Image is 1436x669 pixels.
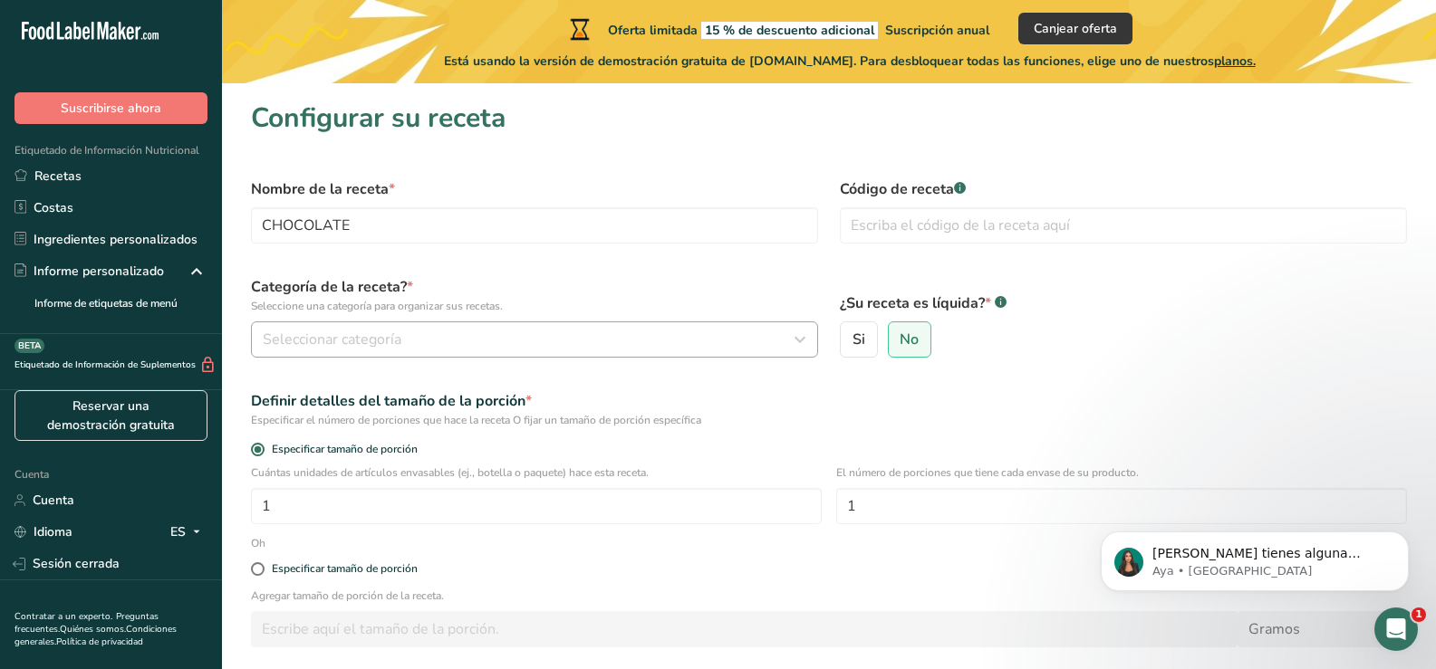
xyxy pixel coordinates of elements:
[272,561,418,576] font: Especificar tamaño de porción
[251,536,265,550] font: Oh
[251,179,389,199] font: Nombre de la receta
[47,397,175,434] font: Reservar una demostración gratuita
[444,53,1214,70] font: Está usando la versión de demostración gratuita de [DOMAIN_NAME]. Para desbloquear todas las func...
[1415,608,1422,620] font: 1
[14,623,177,648] a: Condiciones generales.
[705,22,874,39] font: 15 % de descuento adicional
[836,465,1139,480] font: El número de porciones que tiene cada envase de su producto.
[170,523,186,540] font: ES
[263,330,401,349] font: Seleccionar categoría
[34,231,198,248] font: Ingredientes personalizados
[840,293,985,313] font: ¿Su receta es líquida?
[251,391,525,411] font: Definir detalles del tamaño de la porción
[14,358,196,371] font: Etiquetado de Información de Suplementos
[251,588,444,603] font: Agregar tamaño de porción de la receta.
[14,610,159,636] a: Preguntas frecuentes.
[34,523,72,540] font: Idioma
[18,339,41,352] font: BETA
[251,207,818,244] input: Escriba el nombre de su receta aquí
[14,143,199,158] font: Etiquetado de Información Nutricional
[61,100,161,117] font: Suscribirse ahora
[251,100,506,137] font: Configurar su receta
[251,277,407,297] font: Categoría de la receta?
[272,442,418,456] font: Especificar tamaño de porción
[840,179,954,199] font: Código de receta
[251,465,649,480] font: Cuántas unidades de artículos envasables (ej., botella o paquete) hace esta receta.
[33,492,74,509] font: Cuenta
[251,321,818,358] button: Seleccionar categoría
[885,22,989,39] font: Suscripción anual
[840,207,1407,244] input: Escriba el código de la receta aquí
[60,623,126,636] a: Quiénes somos.
[251,413,701,427] font: Especificar el número de porciones que hace la receta O fijar un tamaño de porción específica
[34,199,73,216] font: Costas
[14,610,112,623] a: Contratar a un experto.
[14,390,207,441] a: Reservar una demostración gratuita
[1214,53,1256,70] font: planos.
[608,22,698,39] font: Oferta limitada
[34,263,164,280] font: Informe personalizado
[14,92,207,124] button: Suscribirse ahora
[34,167,82,185] font: Recetas
[853,330,865,349] font: Si
[900,330,919,349] font: No
[251,299,503,313] font: Seleccione una categoría para organizar sus recetas.
[56,636,143,648] a: Política de privacidad
[33,555,120,572] font: Sesión cerrada
[14,467,49,482] font: Cuenta
[1374,607,1418,651] iframe: Chat en vivo de Intercom
[1074,493,1436,620] iframe: Mensaje de notificaciones del intercomunicador
[1018,13,1132,44] button: Canjear oferta
[251,611,1238,647] input: Escribe aquí el tamaño de la porción.
[1034,20,1117,37] font: Canjear oferta
[34,296,178,311] font: Informe de etiquetas de menú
